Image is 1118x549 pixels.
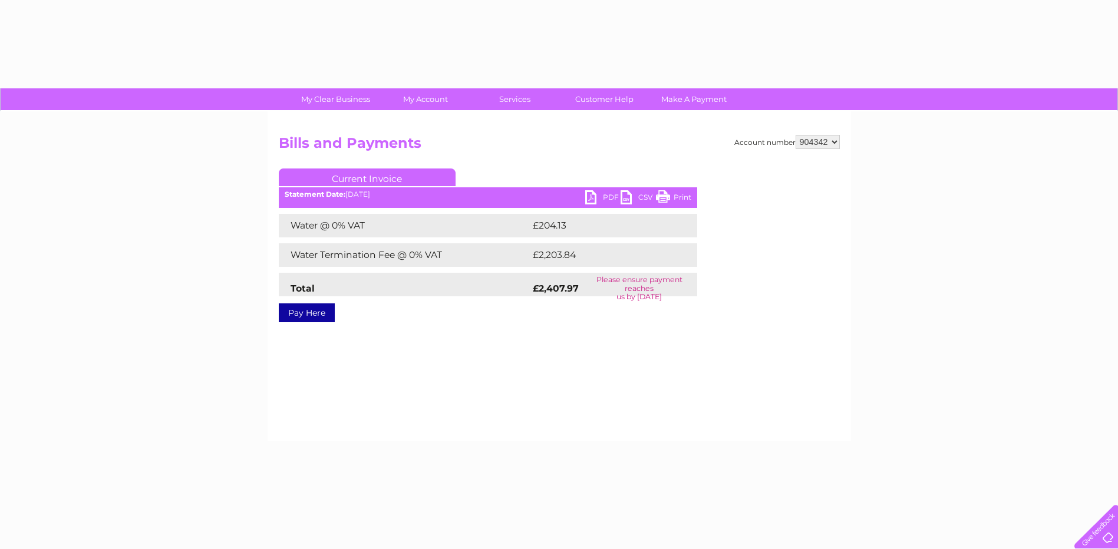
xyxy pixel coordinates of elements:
b: Statement Date: [285,190,345,199]
div: [DATE] [279,190,697,199]
a: Make A Payment [645,88,743,110]
a: Current Invoice [279,168,456,186]
a: Services [466,88,563,110]
a: Pay Here [279,303,335,322]
a: My Clear Business [287,88,384,110]
a: Print [656,190,691,207]
a: CSV [621,190,656,207]
a: Customer Help [556,88,653,110]
td: Water @ 0% VAT [279,214,530,237]
div: Account number [734,135,840,149]
a: My Account [377,88,474,110]
strong: Total [291,283,315,294]
td: £2,203.84 [530,243,679,267]
td: £204.13 [530,214,675,237]
h2: Bills and Payments [279,135,840,157]
a: PDF [585,190,621,207]
td: Please ensure payment reaches us by [DATE] [582,273,697,304]
strong: £2,407.97 [533,283,579,294]
td: Water Termination Fee @ 0% VAT [279,243,530,267]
